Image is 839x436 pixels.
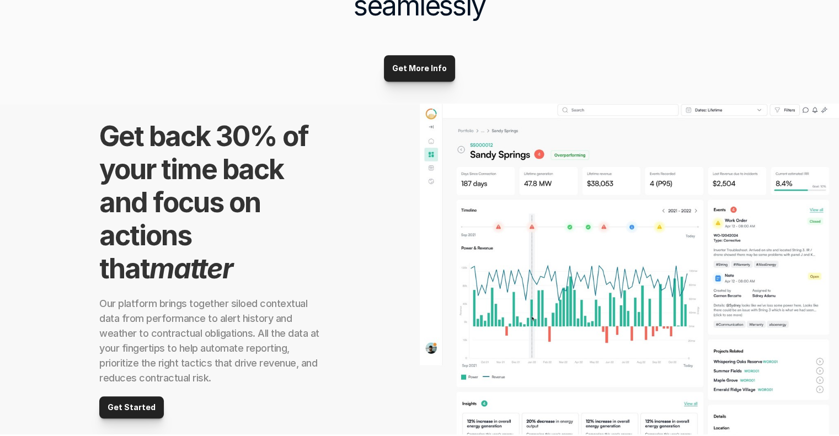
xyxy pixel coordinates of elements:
[99,396,164,418] a: Get Started
[149,252,232,285] em: matter
[392,64,447,73] p: Get More Info
[99,296,320,385] h2: Our platform brings together siloed contextual data from performance to alert history and weather...
[99,120,320,285] h2: Get back 30% of your time back and focus on actions that
[108,403,156,412] p: Get Started
[641,295,839,436] iframe: Chat Widget
[384,55,455,82] a: Get More Info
